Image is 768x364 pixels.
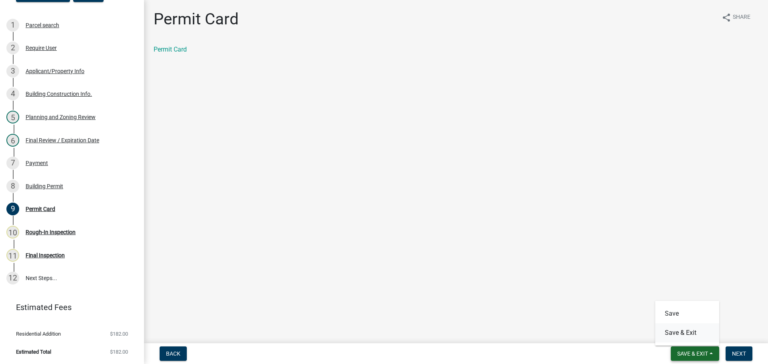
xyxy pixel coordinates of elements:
[655,304,719,323] button: Save
[6,65,19,78] div: 3
[6,203,19,215] div: 9
[154,46,187,53] a: Permit Card
[26,114,96,120] div: Planning and Zoning Review
[6,180,19,193] div: 8
[16,349,51,354] span: Estimated Total
[26,183,63,189] div: Building Permit
[26,206,55,212] div: Permit Card
[6,111,19,123] div: 5
[677,350,708,357] span: Save & Exit
[6,249,19,262] div: 11
[110,349,128,354] span: $182.00
[6,299,131,315] a: Estimated Fees
[671,346,719,361] button: Save & Exit
[26,91,92,97] div: Building Construction Info.
[726,346,752,361] button: Next
[655,323,719,342] button: Save & Exit
[26,137,99,143] div: Final Review / Expiration Date
[26,22,59,28] div: Parcel search
[154,10,239,29] h1: Permit Card
[6,19,19,32] div: 1
[110,331,128,336] span: $182.00
[715,10,757,25] button: shareShare
[732,350,746,357] span: Next
[26,45,57,51] div: Require User
[6,88,19,100] div: 4
[26,68,84,74] div: Applicant/Property Info
[6,157,19,169] div: 7
[166,350,180,357] span: Back
[26,229,76,235] div: Rough-In Inspection
[733,13,750,22] span: Share
[6,226,19,239] div: 10
[722,13,731,22] i: share
[16,331,61,336] span: Residential Addition
[6,134,19,147] div: 6
[6,42,19,54] div: 2
[160,346,187,361] button: Back
[26,160,48,166] div: Payment
[6,272,19,284] div: 12
[26,253,65,258] div: Final Inspection
[655,301,719,346] div: Save & Exit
